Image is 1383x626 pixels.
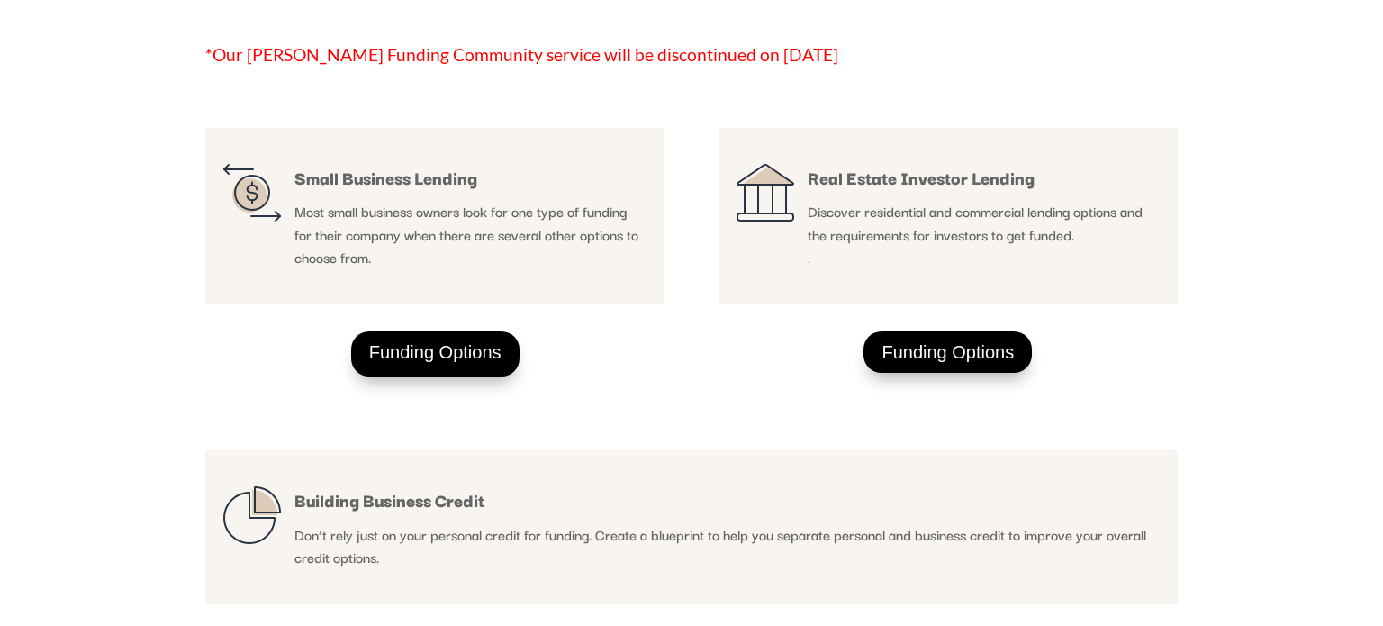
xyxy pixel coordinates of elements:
[294,486,484,513] span: Building Business Credit
[808,164,1035,191] span: Real Estate Investor Lending
[808,246,810,268] span: .
[863,331,1032,373] a: Funding Options
[205,44,838,65] span: *Our [PERSON_NAME] Funding Community service will be discontinued on [DATE]
[294,523,1160,568] p: Don’t rely just on your personal credit for funding. Create a blueprint to help you separate pers...
[294,200,646,268] p: Most small business owners look for one type of funding for their company when there are several ...
[294,164,477,191] span: Small Business Lending
[351,331,520,377] a: Funding Options
[808,200,1160,268] p: Discover residential and commercial lending options and the requirements for investors to get fun...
